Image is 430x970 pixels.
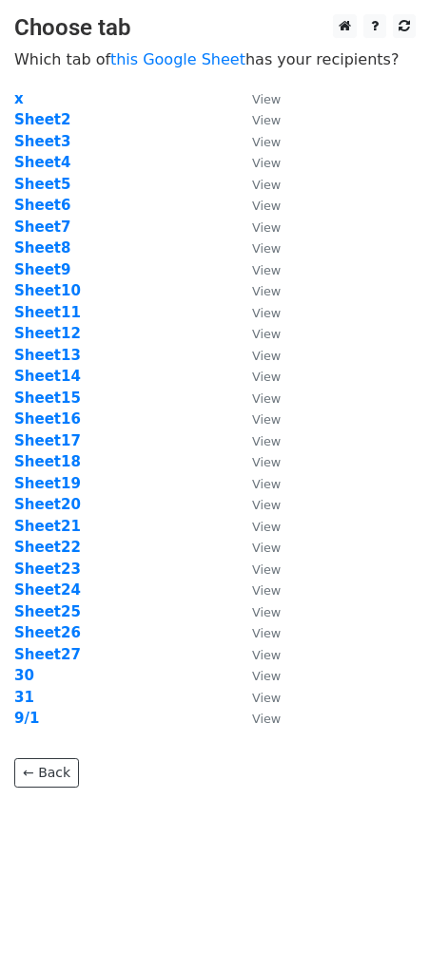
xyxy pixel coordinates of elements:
[14,758,79,788] a: ← Back
[14,539,81,556] a: Sheet22
[233,197,281,214] a: View
[233,261,281,278] a: View
[233,646,281,663] a: View
[14,432,81,449] a: Sheet17
[14,710,39,727] a: 9/1
[233,154,281,171] a: View
[14,154,70,171] strong: Sheet4
[252,92,281,106] small: View
[252,626,281,640] small: View
[252,583,281,598] small: View
[252,412,281,427] small: View
[14,496,81,513] a: Sheet20
[14,624,81,641] a: Sheet26
[14,304,81,321] a: Sheet11
[252,562,281,577] small: View
[233,432,281,449] a: View
[14,689,34,706] a: 31
[14,90,24,107] a: x
[14,475,81,492] a: Sheet19
[14,561,81,578] a: Sheet23
[14,518,81,535] a: Sheet21
[14,368,81,385] a: Sheet14
[14,581,81,599] a: Sheet24
[252,648,281,662] small: View
[14,261,70,278] a: Sheet9
[233,710,281,727] a: View
[252,391,281,406] small: View
[252,156,281,170] small: View
[252,199,281,213] small: View
[233,453,281,470] a: View
[233,304,281,321] a: View
[252,605,281,619] small: View
[233,603,281,620] a: View
[252,520,281,534] small: View
[233,219,281,236] a: View
[14,282,81,299] a: Sheet10
[14,667,34,684] strong: 30
[14,176,70,193] a: Sheet5
[14,111,70,128] a: Sheet2
[252,327,281,341] small: View
[233,111,281,128] a: View
[252,370,281,384] small: View
[252,477,281,491] small: View
[252,541,281,555] small: View
[252,178,281,192] small: View
[233,518,281,535] a: View
[14,219,70,236] a: Sheet7
[233,624,281,641] a: View
[14,239,70,257] a: Sheet8
[14,14,416,42] h3: Choose tab
[14,410,81,428] strong: Sheet16
[233,475,281,492] a: View
[252,434,281,448] small: View
[252,113,281,127] small: View
[233,347,281,364] a: View
[252,455,281,469] small: View
[233,368,281,385] a: View
[233,133,281,150] a: View
[252,263,281,277] small: View
[14,133,70,150] a: Sheet3
[233,239,281,257] a: View
[233,561,281,578] a: View
[233,539,281,556] a: View
[252,284,281,298] small: View
[252,712,281,726] small: View
[14,453,81,470] a: Sheet18
[14,347,81,364] a: Sheet13
[14,325,81,342] a: Sheet12
[14,390,81,407] strong: Sheet15
[252,498,281,512] small: View
[252,220,281,235] small: View
[14,197,70,214] a: Sheet6
[14,49,416,69] p: Which tab of has your recipients?
[14,603,81,620] a: Sheet25
[233,325,281,342] a: View
[252,669,281,683] small: View
[252,349,281,363] small: View
[233,390,281,407] a: View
